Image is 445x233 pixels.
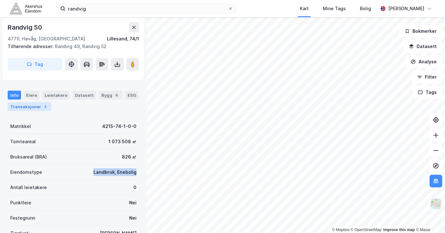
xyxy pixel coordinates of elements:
[413,86,442,99] button: Tags
[108,138,137,145] div: 1 073 508 ㎡
[8,91,21,100] div: Info
[42,103,49,110] div: 2
[8,43,134,50] div: Randvig 49, Randvig 52
[300,5,309,12] div: Kart
[129,214,137,222] div: Nei
[10,168,42,176] div: Eiendomstype
[351,228,382,232] a: OpenStreetMap
[10,3,42,14] img: akershus-eiendom-logo.9091f326c980b4bce74ccdd9f866810c.svg
[125,91,139,100] div: ESG
[65,4,228,13] input: Søk på adresse, matrikkel, gårdeiere, leietakere eller personer
[8,44,55,49] span: Tilhørende adresser:
[10,214,35,222] div: Festegrunn
[8,58,63,71] button: Tag
[332,228,350,232] a: Mapbox
[388,5,425,12] div: [PERSON_NAME]
[10,153,47,161] div: Bruksareal (BRA)
[114,92,120,98] div: 6
[383,228,415,232] a: Improve this map
[8,35,85,43] div: 4770, Høvåg, [GEOGRAPHIC_DATA]
[8,22,43,32] div: Randvig 50
[99,91,122,100] div: Bygg
[405,55,442,68] button: Analyse
[323,5,346,12] div: Mine Tags
[24,91,40,100] div: Eiere
[404,40,442,53] button: Datasett
[133,184,137,191] div: 0
[8,102,51,111] div: Transaksjoner
[430,198,442,210] img: Z
[10,199,31,207] div: Punktleie
[10,123,31,130] div: Matrikkel
[360,5,371,12] div: Bolig
[10,138,36,145] div: Tomteareal
[412,71,442,83] button: Filter
[122,153,137,161] div: 826 ㎡
[107,35,139,43] div: Lillesand, 74/1
[129,199,137,207] div: Nei
[42,91,70,100] div: Leietakere
[72,91,96,100] div: Datasett
[413,202,445,233] iframe: Chat Widget
[413,202,445,233] div: Kontrollprogram for chat
[102,123,137,130] div: 4215-74-1-0-0
[399,25,442,38] button: Bokmerker
[93,168,137,176] div: Landbruk, Enebolig
[10,184,47,191] div: Antall leietakere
